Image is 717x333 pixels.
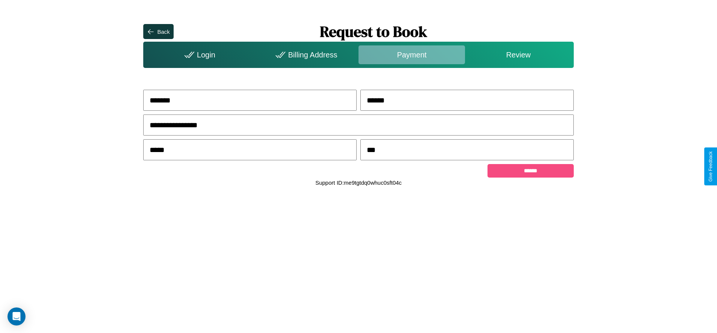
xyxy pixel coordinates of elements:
div: Billing Address [252,45,358,64]
div: Give Feedback [708,151,713,182]
div: Open Intercom Messenger [7,307,25,325]
h1: Request to Book [174,21,574,42]
div: Payment [358,45,465,64]
div: Back [157,29,169,35]
div: Login [145,45,252,64]
div: Review [465,45,571,64]
p: Support ID: me9tgtdq0whuc0sft04c [315,178,402,188]
button: Back [143,24,173,39]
